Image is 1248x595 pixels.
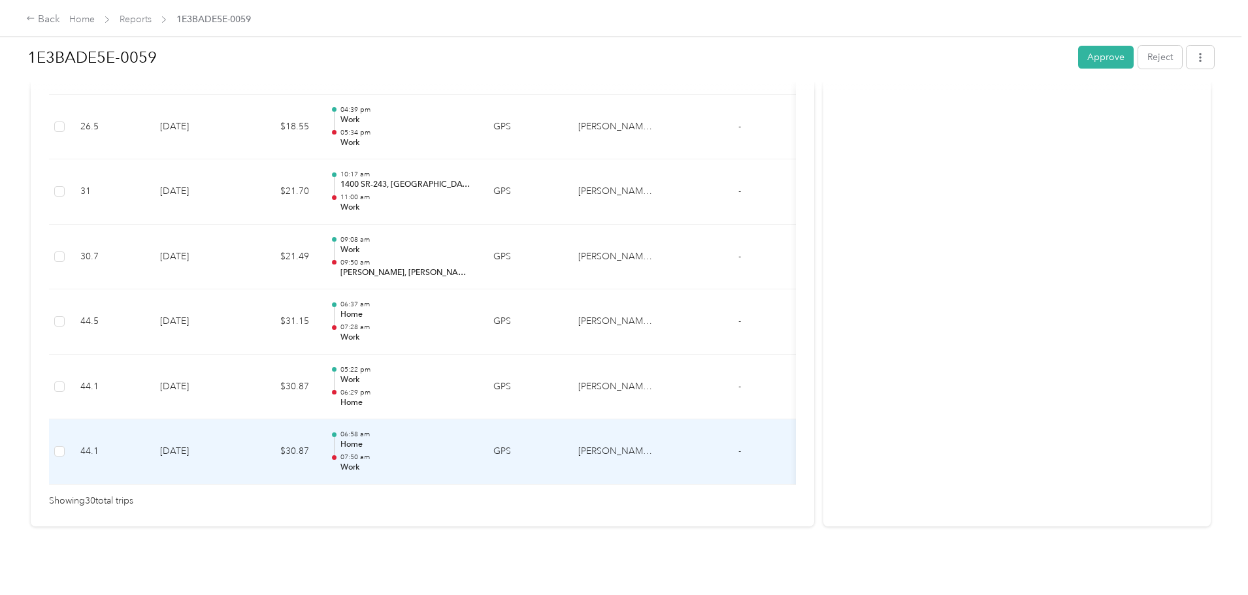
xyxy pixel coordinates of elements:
td: $18.55 [241,95,320,160]
p: 05:34 pm [340,128,472,137]
a: Home [69,14,95,25]
p: Work [340,202,472,214]
span: - [738,445,741,457]
td: GPS [483,159,568,225]
button: Reject [1138,46,1182,69]
p: 09:08 am [340,235,472,244]
span: - [738,381,741,392]
td: $30.87 [241,355,320,420]
td: Lynn's Audio Video [568,419,666,485]
h1: 1E3BADE5E-0059 [27,42,1069,73]
p: Home [340,439,472,451]
iframe: Everlance-gr Chat Button Frame [1175,522,1248,595]
button: Approve [1078,46,1134,69]
p: 1400 SR-243, [GEOGRAPHIC_DATA], [GEOGRAPHIC_DATA] [340,179,472,191]
p: 06:58 am [340,430,472,439]
p: 11:00 am [340,193,472,202]
td: [DATE] [150,355,241,420]
div: Back [26,12,60,27]
td: 31 [70,159,150,225]
p: 09:50 am [340,258,472,267]
p: 04:39 pm [340,105,472,114]
td: 44.1 [70,419,150,485]
td: GPS [483,289,568,355]
p: Home [340,397,472,409]
p: Work [340,374,472,386]
span: 1E3BADE5E-0059 [176,12,251,26]
td: GPS [483,95,568,160]
a: Reports [120,14,152,25]
p: 06:37 am [340,300,472,309]
p: Work [340,462,472,474]
span: - [738,251,741,262]
td: GPS [483,225,568,290]
td: Lynn's Audio Video [568,159,666,225]
td: [DATE] [150,225,241,290]
td: 30.7 [70,225,150,290]
p: 07:28 am [340,323,472,332]
td: 44.5 [70,289,150,355]
td: Lynn's Audio Video [568,225,666,290]
td: 26.5 [70,95,150,160]
span: Showing 30 total trips [49,494,133,508]
p: Work [340,137,472,149]
td: 44.1 [70,355,150,420]
td: $31.15 [241,289,320,355]
p: Work [340,244,472,256]
p: 07:50 am [340,453,472,462]
td: Lynn's Audio Video [568,95,666,160]
p: Work [340,114,472,126]
td: [DATE] [150,419,241,485]
p: 06:29 pm [340,388,472,397]
td: GPS [483,419,568,485]
td: $21.49 [241,225,320,290]
p: [PERSON_NAME], [PERSON_NAME], [GEOGRAPHIC_DATA], [US_STATE], 84321, [GEOGRAPHIC_DATA] [340,267,472,279]
td: [DATE] [150,95,241,160]
p: Work [340,332,472,344]
span: - [738,121,741,132]
td: $21.70 [241,159,320,225]
td: Lynn's Audio Video [568,289,666,355]
td: $30.87 [241,419,320,485]
td: GPS [483,355,568,420]
td: [DATE] [150,289,241,355]
p: Home [340,309,472,321]
p: 05:22 pm [340,365,472,374]
span: - [738,315,741,327]
p: 10:17 am [340,170,472,179]
span: - [738,185,741,197]
td: [DATE] [150,159,241,225]
td: Lynn's Audio Video [568,355,666,420]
